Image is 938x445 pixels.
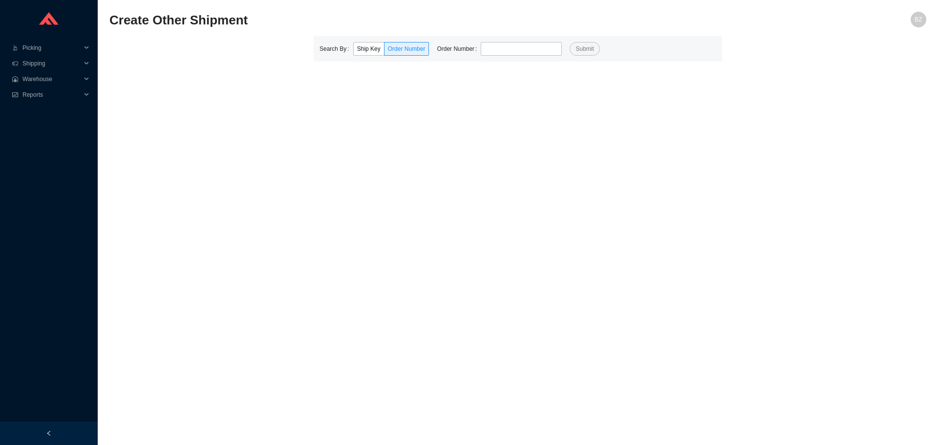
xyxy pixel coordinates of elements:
[12,92,19,98] span: fund
[570,42,599,56] button: Submit
[915,12,922,27] span: BZ
[22,71,81,87] span: Warehouse
[437,42,481,56] label: Order Number
[357,45,381,52] span: Ship Key
[22,87,81,103] span: Reports
[22,56,81,71] span: Shipping
[320,42,353,56] label: Search By
[109,12,722,29] h2: Create Other Shipment
[46,430,52,436] span: left
[22,40,81,56] span: Picking
[388,45,426,52] span: Order Number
